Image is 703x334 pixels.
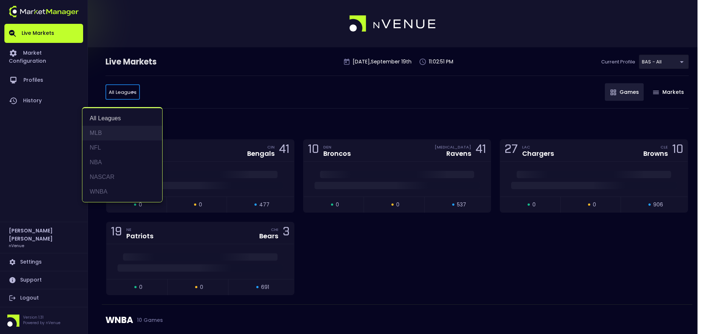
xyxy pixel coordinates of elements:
li: WNBA [82,184,162,199]
li: All Leagues [82,111,162,126]
li: MLB [82,126,162,140]
li: NBA [82,155,162,170]
li: NFL [82,140,162,155]
li: NASCAR [82,170,162,184]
